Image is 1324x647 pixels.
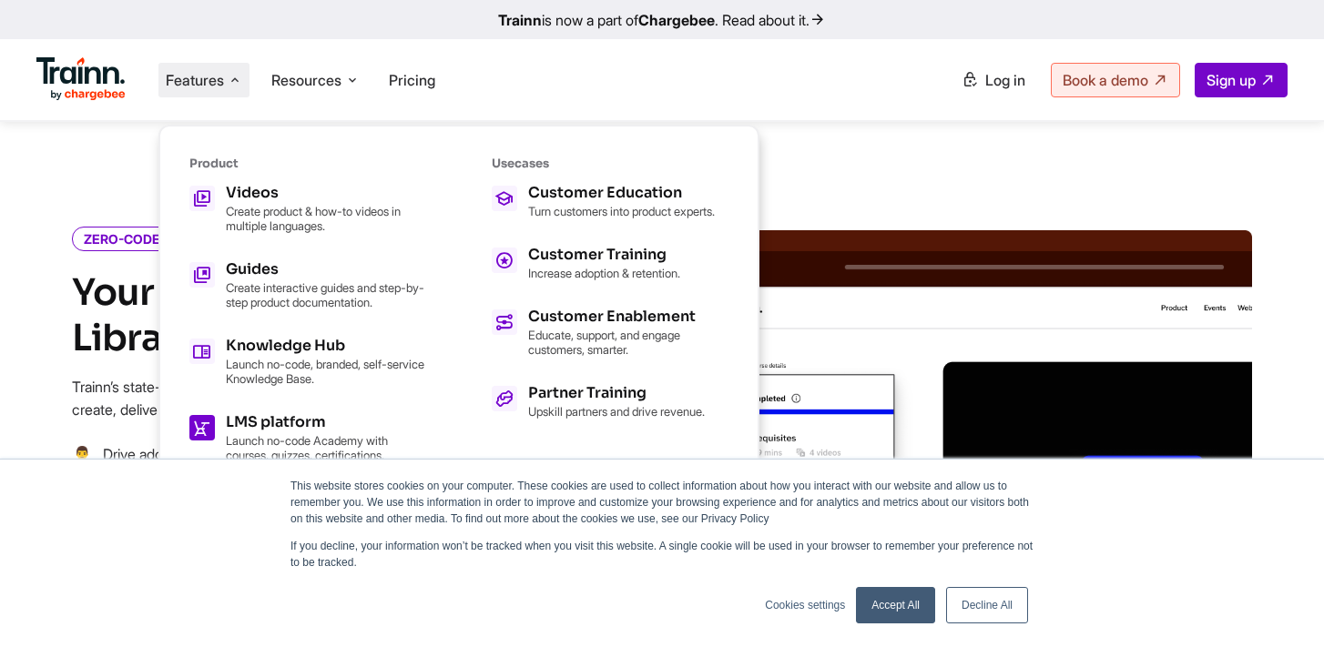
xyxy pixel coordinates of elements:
a: Guides Create interactive guides and step-by-step product documentation. [189,262,426,309]
p: Turn customers into product experts. [528,204,715,218]
span: Sign up [1207,71,1256,89]
i: ZERO-CODE ACADEMY [72,227,239,251]
p: Upskill partners and drive revenue. [528,404,705,419]
p: Trainn’s state-of-the-art customer academy is all you need to create, deliver & manage powerful c... [72,376,509,421]
h4: Your Customer Learning Library [72,270,509,361]
p: This website stores cookies on your computer. These cookies are used to collect information about... [290,478,1034,527]
h5: Guides [226,262,426,277]
p: Launch no-code, branded, self-service Knowledge Base. [226,357,426,386]
span: Log in [985,71,1025,89]
img: Trainn Logo [36,57,126,101]
h5: Customer Enablement [528,309,728,324]
a: Customer Education Turn customers into product experts. [492,186,728,218]
a: Log in [951,64,1036,96]
span: Features [166,70,224,90]
a: Videos Create product & how-to videos in multiple languages. [189,186,426,233]
h5: Videos [226,186,426,200]
a: Partner Training Upskill partners and drive revenue. [492,386,728,419]
span: Book a demo [1063,71,1148,89]
span: → [72,443,92,533]
p: Launch no-code Academy with courses, quizzes, certifications. [226,433,426,462]
p: Create product & how-to videos in multiple languages. [226,204,426,233]
h5: LMS platform [226,415,426,430]
b: Trainn [498,11,542,29]
p: Educate, support, and engage customers, smarter. [528,328,728,357]
a: Decline All [946,587,1028,623]
a: Book a demo [1051,63,1180,97]
p: Create interactive guides and step-by-step product documentation. [226,280,426,309]
h5: Customer Education [528,186,715,200]
a: Pricing [389,71,435,89]
p: If you decline, your information won’t be tracked when you visit this website. A single cookie wi... [290,538,1034,571]
span: Resources [271,70,341,90]
a: Cookies settings [765,597,845,613]
a: LMS platform Launch no-code Academy with courses, quizzes, certifications. [189,415,426,462]
h6: Usecases [492,156,728,171]
b: Chargebee [638,11,715,29]
a: Customer Training Increase adoption & retention. [492,248,728,280]
h5: Knowledge Hub [226,339,426,353]
p: Drive adoption at scale with tailored to your customer's role, team, and company needs. [103,443,509,511]
h5: Partner Training [528,386,705,400]
p: Increase adoption & retention. [528,266,680,280]
a: Customer Enablement Educate, support, and engage customers, smarter. [492,309,728,357]
a: Sign up [1195,63,1288,97]
a: Accept All [856,587,935,623]
h6: Product [189,156,426,171]
a: Knowledge Hub Launch no-code, branded, self-service Knowledge Base. [189,339,426,386]
h5: Customer Training [528,248,680,262]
